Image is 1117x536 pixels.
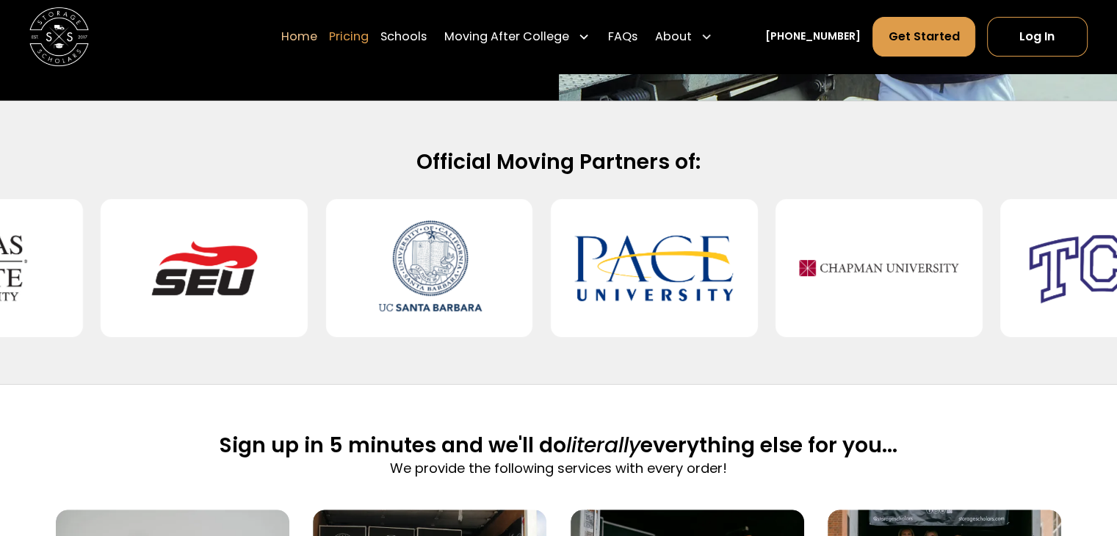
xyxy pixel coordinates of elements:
div: Moving After College [444,28,569,46]
a: [PHONE_NUMBER] [765,29,861,45]
a: Get Started [872,17,975,57]
div: Moving After College [438,16,596,57]
a: home [29,7,89,67]
img: Chapman University [799,211,959,325]
span: literally [566,430,640,460]
div: About [649,16,718,57]
img: Southeastern University [124,211,284,325]
a: Pricing [329,16,369,57]
a: Log In [987,17,1088,57]
a: Schools [380,16,427,57]
h2: Official Moving Partners of: [85,148,1032,175]
img: Pace University - New York City [574,211,734,325]
p: We provide the following services with every order! [220,458,897,478]
a: Home [281,16,317,57]
div: About [655,28,692,46]
h2: Sign up in 5 minutes and we'll do everything else for you... [220,432,897,459]
a: FAQs [607,16,637,57]
img: Storage Scholars main logo [29,7,89,67]
img: University of California-Santa Barbara (UCSB) [350,211,510,325]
